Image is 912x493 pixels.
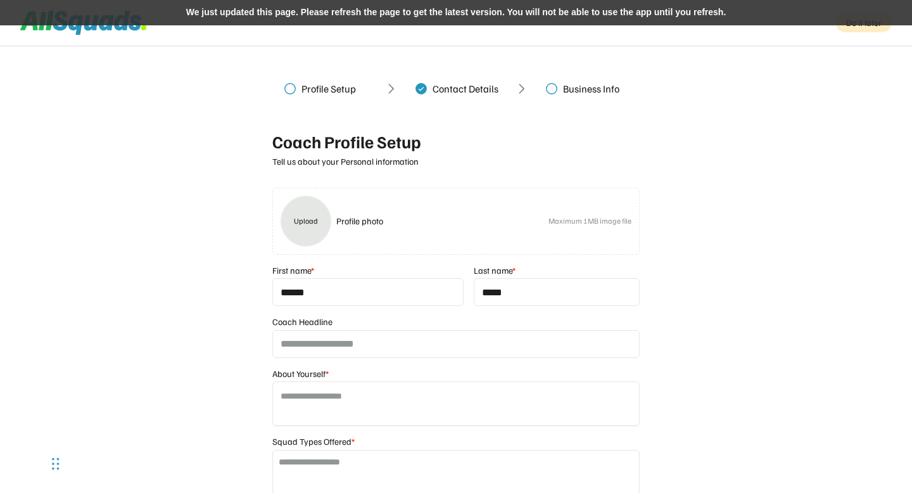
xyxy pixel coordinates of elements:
div: Coach Profile Setup [272,132,640,153]
div: About Yourself [272,368,329,380]
div: Coach Headline [272,316,332,328]
div: Maximum 1MB image file [548,215,631,227]
div: Profile photo [336,215,543,227]
div: Squad Types Offered [272,436,355,447]
div: Business Info [563,82,619,95]
div: Contact Details [433,82,498,95]
div: Tell us about your Personal information [272,156,640,167]
div: Profile Setup [301,82,356,95]
div: Last name [474,265,516,276]
div: First name [272,265,314,276]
